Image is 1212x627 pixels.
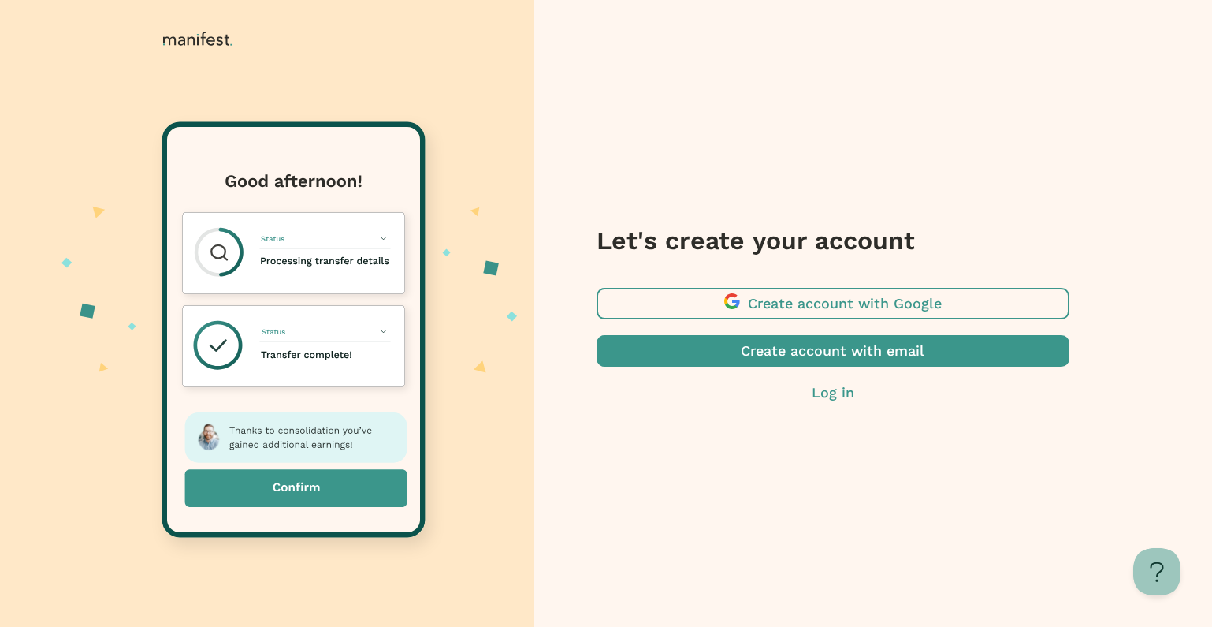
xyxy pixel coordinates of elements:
img: auth [61,114,518,561]
iframe: Toggle Customer Support [1133,548,1180,595]
button: Create account with email [597,335,1069,367]
button: Create account with Google [597,288,1069,319]
button: Log in [597,383,1069,403]
h3: Let's create your account [597,225,1069,256]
